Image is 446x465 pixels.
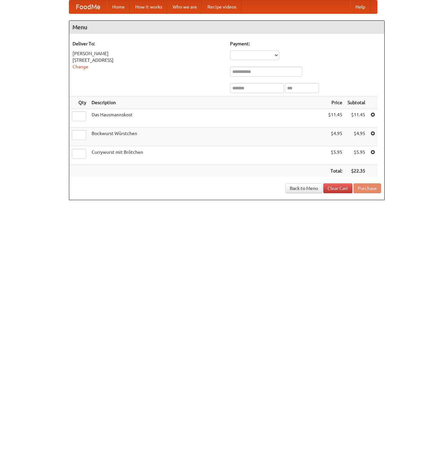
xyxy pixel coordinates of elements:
[69,97,89,109] th: Qty
[167,0,202,13] a: Who we are
[326,109,345,128] td: $11.45
[353,183,381,193] button: Purchase
[89,128,326,146] td: Bockwurst Würstchen
[73,57,223,63] div: [STREET_ADDRESS]
[107,0,130,13] a: Home
[230,40,381,47] h5: Payment:
[202,0,242,13] a: Recipe videos
[89,97,326,109] th: Description
[345,146,368,165] td: $5.95
[130,0,167,13] a: How it works
[345,165,368,177] th: $22.35
[345,128,368,146] td: $4.95
[326,128,345,146] td: $4.95
[326,97,345,109] th: Price
[73,50,223,57] div: [PERSON_NAME]
[345,97,368,109] th: Subtotal
[323,183,352,193] a: Clear Cart
[73,40,223,47] h5: Deliver To:
[326,165,345,177] th: Total:
[89,109,326,128] td: Das Hausmannskost
[326,146,345,165] td: $5.95
[69,0,107,13] a: FoodMe
[345,109,368,128] td: $11.45
[350,0,371,13] a: Help
[69,21,384,34] h4: Menu
[286,183,322,193] a: Back to Menu
[89,146,326,165] td: Currywurst mit Brötchen
[73,64,88,69] a: Change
